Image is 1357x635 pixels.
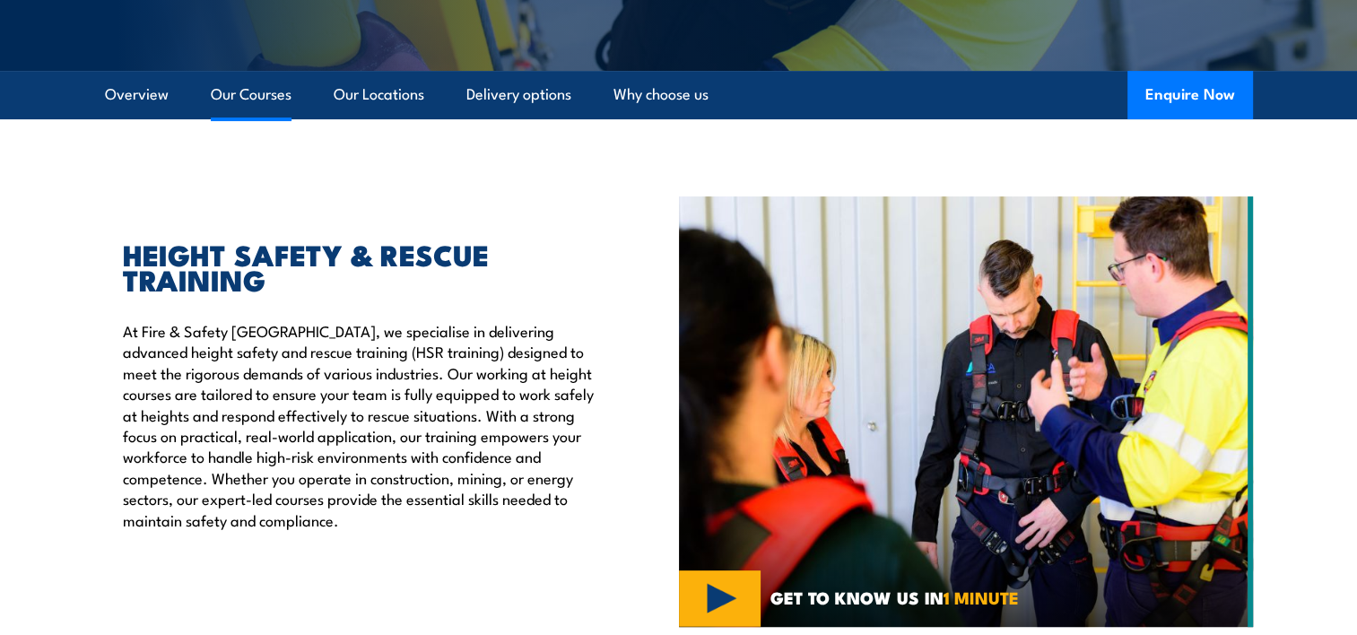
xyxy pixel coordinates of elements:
[334,71,424,118] a: Our Locations
[211,71,291,118] a: Our Courses
[1127,71,1253,119] button: Enquire Now
[679,196,1253,627] img: Fire & Safety Australia offer working at heights courses and training
[944,584,1019,610] strong: 1 MINUTE
[123,241,596,291] h2: HEIGHT SAFETY & RESCUE TRAINING
[123,320,596,530] p: At Fire & Safety [GEOGRAPHIC_DATA], we specialise in delivering advanced height safety and rescue...
[105,71,169,118] a: Overview
[613,71,709,118] a: Why choose us
[770,589,1019,605] span: GET TO KNOW US IN
[466,71,571,118] a: Delivery options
